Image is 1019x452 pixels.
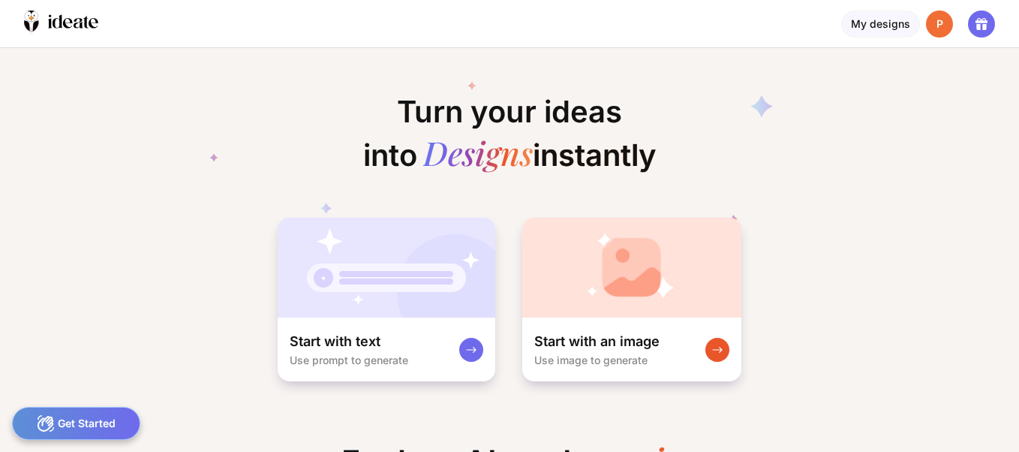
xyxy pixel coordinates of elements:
img: startWithTextCardBg.jpg [278,218,495,318]
div: My designs [841,11,920,38]
div: Start with text [290,333,380,351]
img: startWithImageCardBg.jpg [522,218,741,318]
div: Use image to generate [534,354,648,366]
div: Start with an image [534,333,660,351]
div: Use prompt to generate [290,354,408,366]
div: P [926,11,953,38]
div: Get Started [12,407,140,440]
